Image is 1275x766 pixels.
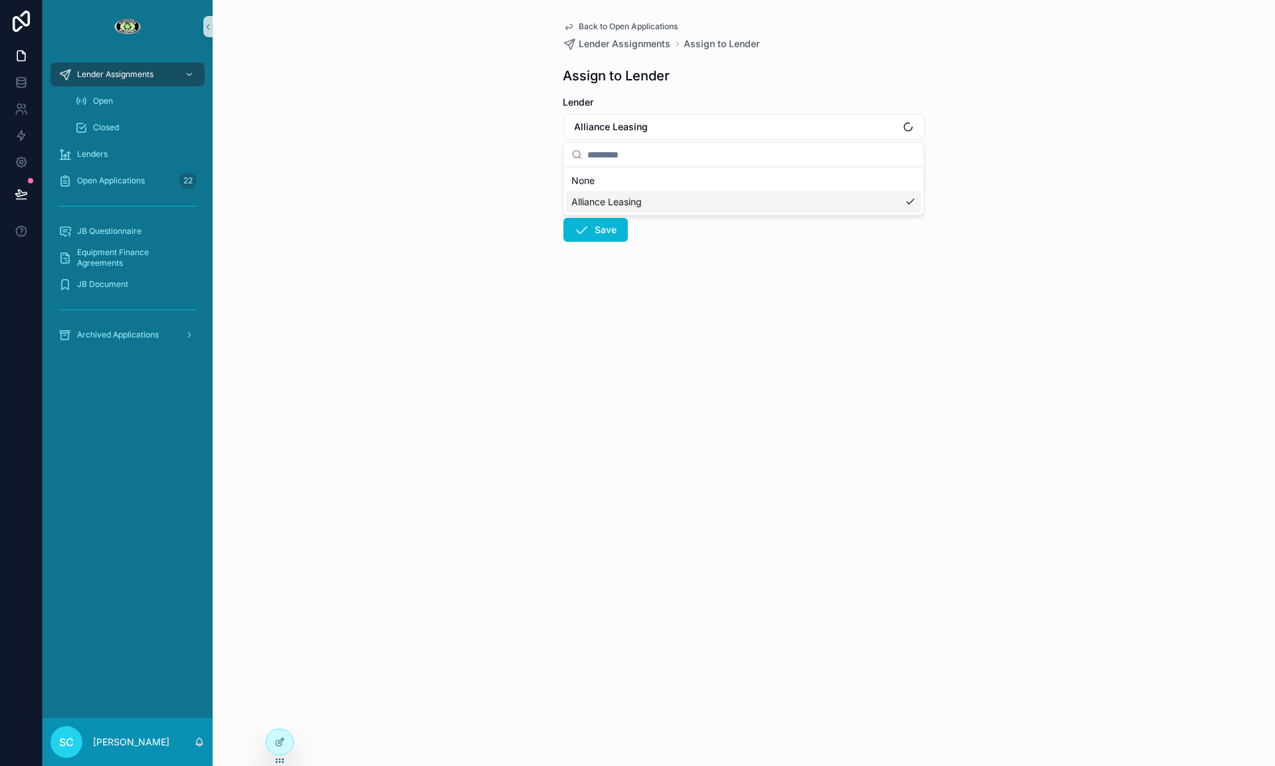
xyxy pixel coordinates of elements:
[77,149,108,159] span: Lenders
[77,330,159,340] span: Archived Applications
[93,122,119,133] span: Closed
[50,219,205,243] a: JB Questionnaire
[50,272,205,296] a: JB Document
[50,142,205,166] a: Lenders
[563,167,924,215] div: Suggestions
[563,218,628,242] button: Save
[50,169,205,193] a: Open Applications22
[50,246,205,270] a: Equipment Finance Agreements
[563,66,670,85] h1: Assign to Lender
[77,247,191,268] span: Equipment Finance Agreements
[93,735,169,749] p: [PERSON_NAME]
[571,195,642,209] span: Alliance Leasing
[43,53,213,364] div: scrollable content
[77,69,153,80] span: Lender Assignments
[114,16,141,37] img: App logo
[93,96,113,106] span: Open
[66,89,205,113] a: Open
[563,21,678,32] a: Back to Open Applications
[566,170,921,191] div: None
[563,96,594,108] span: Lender
[59,734,74,750] span: SC
[77,175,145,186] span: Open Applications
[684,37,760,50] a: Assign to Lender
[579,37,671,50] span: Lender Assignments
[50,62,205,86] a: Lender Assignments
[563,37,671,50] a: Lender Assignments
[77,279,128,290] span: JB Document
[563,114,925,140] button: Select Button
[179,173,197,189] div: 22
[579,21,678,32] span: Back to Open Applications
[66,116,205,140] a: Closed
[77,226,142,237] span: JB Questionnaire
[50,323,205,347] a: Archived Applications
[575,120,648,134] span: Alliance Leasing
